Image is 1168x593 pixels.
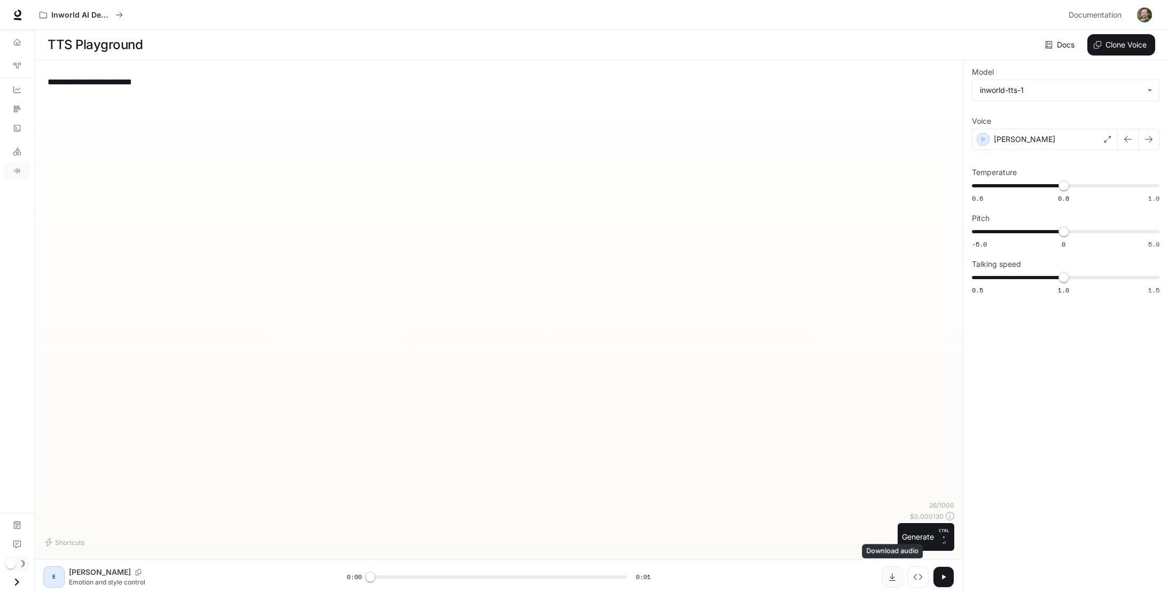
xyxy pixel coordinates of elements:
span: 0.8 [1058,194,1069,203]
a: Graph Registry [4,57,30,74]
span: 0.5 [972,286,983,295]
button: Download audio [882,566,903,588]
a: Documentation [1064,4,1130,26]
span: Dark mode toggle [5,557,16,569]
a: LLM Playground [4,143,30,160]
p: Emotion and style control [69,578,321,587]
a: Docs [1043,34,1079,56]
button: Clone Voice [1087,34,1155,56]
span: 1.0 [1058,286,1069,295]
p: Voice [972,117,991,125]
a: Documentation [4,517,30,534]
p: Temperature [972,169,1017,176]
p: ⏎ [938,527,950,547]
span: 1.0 [1148,194,1159,203]
a: Traces [4,100,30,117]
div: inworld-tts-1 [972,80,1159,100]
span: 0.6 [972,194,983,203]
p: Model [972,68,994,76]
button: All workspaces [35,4,128,26]
button: Copy Voice ID [131,569,146,575]
span: 5.0 [1148,240,1159,249]
div: inworld-tts-1 [980,85,1142,96]
a: Dashboards [4,81,30,98]
span: 0:01 [636,572,651,582]
span: 0 [1062,240,1065,249]
span: 1.5 [1148,286,1159,295]
a: Logs [4,120,30,137]
div: Download audio [862,544,923,558]
span: 0:00 [347,572,362,582]
span: Documentation [1069,9,1122,22]
p: 26 / 1000 [929,501,954,510]
a: TTS Playground [4,162,30,179]
button: GenerateCTRL +⏎ [898,523,954,551]
p: Talking speed [972,260,1021,268]
p: $ 0.000130 [910,512,944,521]
p: Pitch [972,215,990,222]
p: [PERSON_NAME] [69,567,131,578]
h1: TTS Playground [48,34,143,56]
p: [PERSON_NAME] [994,134,1055,145]
button: Open drawer [5,571,29,593]
button: Inspect [907,566,929,588]
span: -5.0 [972,240,987,249]
button: Shortcuts [43,534,89,551]
img: User avatar [1137,7,1152,22]
div: E [45,568,63,586]
a: Feedback [4,536,30,553]
a: Overview [4,34,30,51]
button: User avatar [1134,4,1155,26]
p: Inworld AI Demos [51,11,111,20]
p: CTRL + [938,527,950,540]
